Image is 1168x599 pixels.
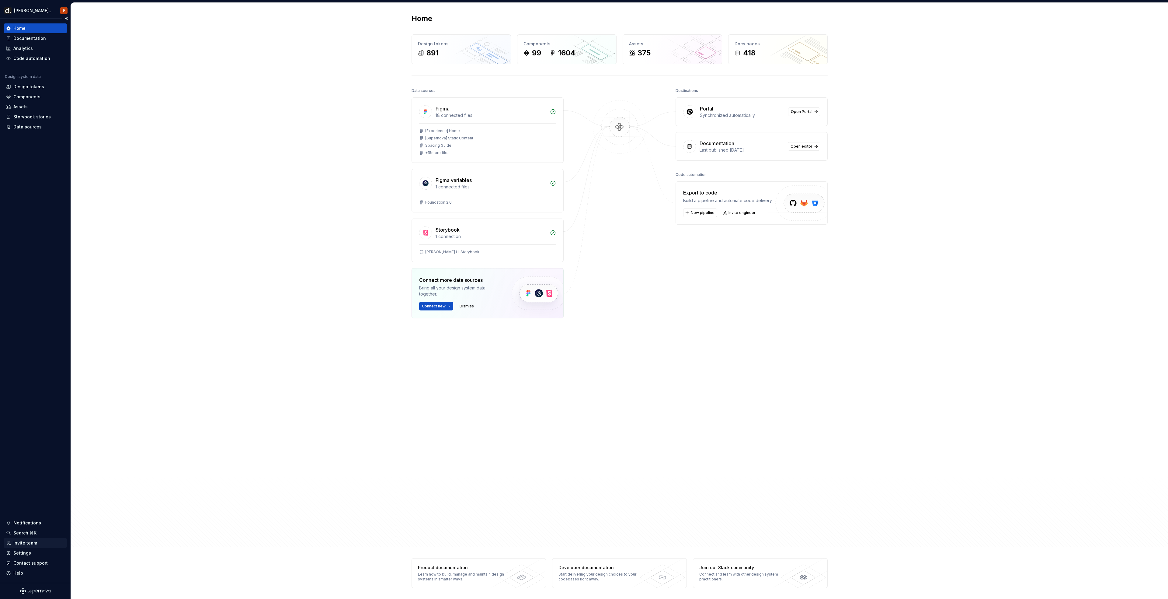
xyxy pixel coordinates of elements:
[558,565,647,571] div: Developer documentation
[436,233,546,240] div: 1 connection
[699,565,788,571] div: Join our Slack community
[412,558,546,588] a: Product documentationLearn how to build, manage and maintain design systems in smarter ways.
[13,124,42,130] div: Data sources
[13,104,28,110] div: Assets
[699,572,788,582] div: Connect and learn with other design system practitioners.
[412,14,432,23] h2: Home
[13,114,51,120] div: Storybook stories
[13,25,26,31] div: Home
[425,136,473,141] div: [Supernova] Static Content
[4,112,67,122] a: Storybook stories
[4,538,67,548] a: Invite team
[412,97,564,163] a: Figma18 connected files[Experience] Home[Supernova] Static ContentSpacing Guide+15more files
[523,41,610,47] div: Components
[4,23,67,33] a: Home
[4,122,67,132] a: Data sources
[436,184,546,190] div: 1 connected files
[426,48,439,58] div: 891
[412,169,564,212] a: Figma variables1 connected filesFoundation 2.0
[13,550,31,556] div: Settings
[4,92,67,102] a: Components
[735,41,821,47] div: Docs pages
[419,276,501,284] div: Connect more data sources
[412,34,511,64] a: Design tokens891
[629,41,716,47] div: Assets
[683,189,773,196] div: Export to code
[13,540,37,546] div: Invite team
[436,105,450,112] div: Figma
[743,48,756,58] div: 418
[4,548,67,558] a: Settings
[425,200,452,205] div: Foundation 2.0
[4,102,67,112] a: Assets
[791,109,812,114] span: Open Portal
[62,14,71,23] button: Collapse sidebar
[676,86,698,95] div: Destinations
[460,304,474,309] span: Dismiss
[728,34,828,64] a: Docs pages418
[791,144,812,149] span: Open editor
[517,34,617,64] a: Components991604
[13,520,41,526] div: Notifications
[552,558,687,588] a: Developer documentationStart delivering your design choices to your codebases right away.
[457,302,477,310] button: Dismiss
[558,572,647,582] div: Start delivering your design choices to your codebases right away.
[425,143,451,148] div: Spacing Guide
[4,33,67,43] a: Documentation
[436,177,472,184] div: Figma variables
[13,530,36,536] div: Search ⌘K
[683,198,773,204] div: Build a pipeline and automate code delivery.
[418,565,506,571] div: Product documentation
[683,208,717,217] button: New pipeline
[4,518,67,528] button: Notifications
[425,128,460,133] div: [Experience] Home
[4,7,12,14] img: b918d911-6884-482e-9304-cbecc30deec6.png
[4,44,67,53] a: Analytics
[721,208,758,217] a: Invite engineer
[5,74,41,79] div: Design system data
[638,48,651,58] div: 375
[700,140,734,147] div: Documentation
[676,170,707,179] div: Code automation
[436,226,460,233] div: Storybook
[728,210,756,215] span: Invite engineer
[14,8,53,14] div: [PERSON_NAME] UI
[700,105,713,112] div: Portal
[425,150,450,155] div: + 15 more files
[425,250,479,254] div: [PERSON_NAME] UI Storybook
[412,86,436,95] div: Data sources
[4,528,67,538] button: Search ⌘K
[419,285,501,297] div: Bring all your design system data together.
[4,82,67,92] a: Design tokens
[63,8,65,13] div: P
[788,142,820,151] a: Open editor
[13,84,44,90] div: Design tokens
[13,55,50,61] div: Code automation
[4,54,67,63] a: Code automation
[13,94,40,100] div: Components
[693,558,828,588] a: Join our Slack communityConnect and learn with other design system practitioners.
[412,219,564,262] a: Storybook1 connection[PERSON_NAME] UI Storybook
[1,4,69,17] button: [PERSON_NAME] UIP
[700,112,784,118] div: Synchronized automatically
[418,572,506,582] div: Learn how to build, manage and maintain design systems in smarter ways.
[700,147,784,153] div: Last published [DATE]
[13,570,23,576] div: Help
[13,560,48,566] div: Contact support
[20,588,50,594] svg: Supernova Logo
[4,558,67,568] button: Contact support
[788,107,820,116] a: Open Portal
[558,48,575,58] div: 1604
[422,304,446,309] span: Connect new
[418,41,505,47] div: Design tokens
[436,112,546,118] div: 18 connected files
[532,48,541,58] div: 99
[623,34,722,64] a: Assets375
[13,45,33,51] div: Analytics
[691,210,714,215] span: New pipeline
[4,568,67,578] button: Help
[13,35,46,41] div: Documentation
[419,302,453,310] button: Connect new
